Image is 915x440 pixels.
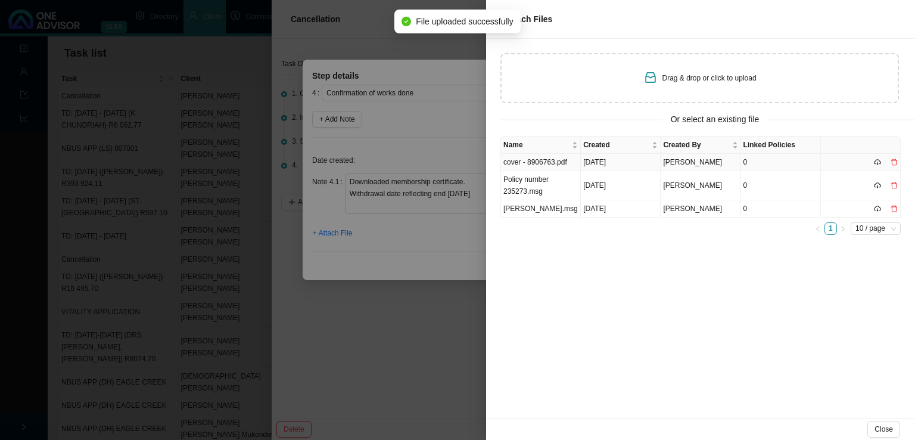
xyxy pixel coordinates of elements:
[824,222,837,235] li: 1
[663,204,722,213] span: [PERSON_NAME]
[891,159,898,166] span: delete
[867,421,900,438] button: Close
[581,200,661,218] td: [DATE]
[741,154,821,171] td: 0
[815,226,821,232] span: left
[661,137,740,154] th: Created By
[581,171,661,200] td: [DATE]
[741,171,821,200] td: 0
[837,222,849,235] button: right
[402,17,411,26] span: check-circle
[741,137,821,154] th: Linked Policies
[891,182,898,189] span: delete
[874,423,893,435] span: Close
[837,222,849,235] li: Next Page
[663,181,722,190] span: [PERSON_NAME]
[825,223,836,234] a: 1
[643,70,658,85] span: inbox
[662,74,757,82] span: Drag & drop or click to upload
[812,222,824,235] li: Previous Page
[501,171,581,200] td: Policy number 235273.msg
[812,222,824,235] button: left
[663,139,729,151] span: Created By
[416,15,513,28] span: File uploaded successfully
[505,14,552,24] span: Attach Files
[874,182,881,189] span: cloud-download
[741,200,821,218] td: 0
[501,200,581,218] td: [PERSON_NAME].msg
[501,137,581,154] th: Name
[662,113,768,126] span: Or select an existing file
[874,159,881,166] span: cloud-download
[874,205,881,212] span: cloud-download
[583,139,649,151] span: Created
[891,205,898,212] span: delete
[840,226,846,232] span: right
[581,137,661,154] th: Created
[851,222,901,235] div: Page Size
[503,139,569,151] span: Name
[501,154,581,171] td: cover - 8906763.pdf
[855,223,896,234] span: 10 / page
[581,154,661,171] td: [DATE]
[663,158,722,166] span: [PERSON_NAME]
